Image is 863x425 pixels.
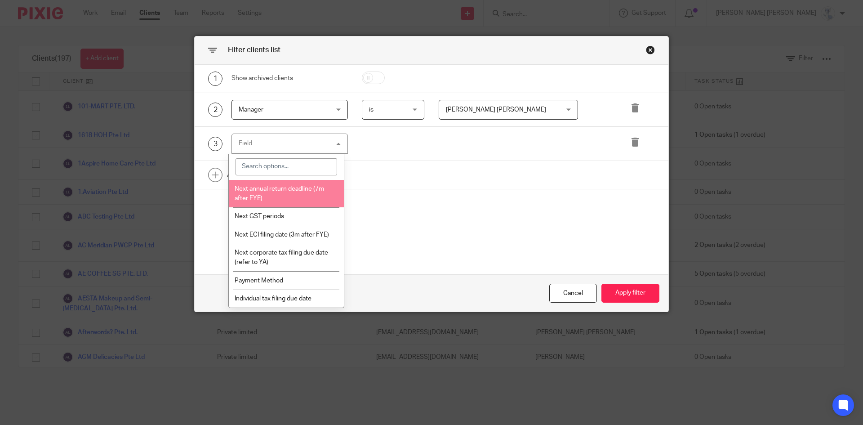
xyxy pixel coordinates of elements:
[235,295,311,302] span: Individual tax filing due date
[235,277,283,284] span: Payment Method
[446,107,546,113] span: [PERSON_NAME] [PERSON_NAME]
[646,45,655,54] div: Close this dialog window
[235,186,324,201] span: Next annual return deadline (7m after FYE)
[601,284,659,303] button: Apply filter
[369,107,374,113] span: is
[208,103,222,117] div: 2
[235,213,284,219] span: Next GST periods
[208,137,222,151] div: 3
[239,140,252,147] div: Field
[228,46,280,54] span: Filter clients list
[549,284,597,303] div: Close this dialog window
[235,250,328,265] span: Next corporate tax filing due date (refer to YA)
[236,158,338,175] input: Search options...
[231,74,348,83] div: Show archived clients
[235,232,329,238] span: Next ECI filing date (3m after FYE)
[208,72,222,86] div: 1
[239,107,263,113] span: Manager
